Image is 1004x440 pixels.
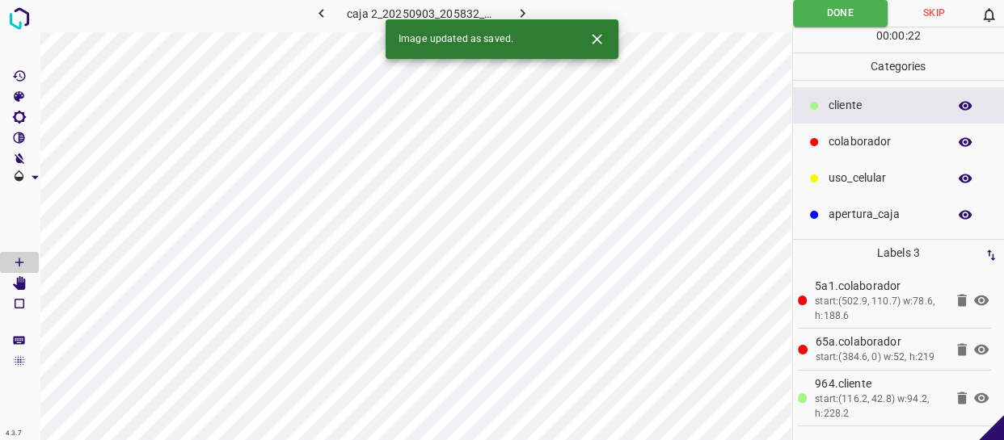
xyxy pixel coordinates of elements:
[815,278,944,295] p: 5a1.colaborador
[829,206,939,223] p: apertura_caja
[815,392,944,421] div: start:(116.2, 42.8) w:94.2, h:228.2
[347,4,496,27] h6: caja 2_20250903_205832_256319.jpg
[876,27,889,44] p: 00
[5,4,34,33] img: logo
[829,170,939,186] p: uso_celular
[798,240,1000,266] p: Labels 3
[829,97,939,114] p: cliente
[908,27,921,44] p: 22
[399,32,513,47] span: Image updated as saved.
[2,427,26,440] div: 4.3.7
[816,350,945,365] div: start:(384.6, 0) w:52, h:219
[892,27,905,44] p: 00
[582,24,612,54] button: Close
[815,295,944,323] div: start:(502.9, 110.7) w:78.6, h:188.6
[815,375,944,392] p: 964.cliente
[816,333,945,350] p: 65a.colaborador
[876,27,921,52] div: : :
[829,133,939,150] p: colaborador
